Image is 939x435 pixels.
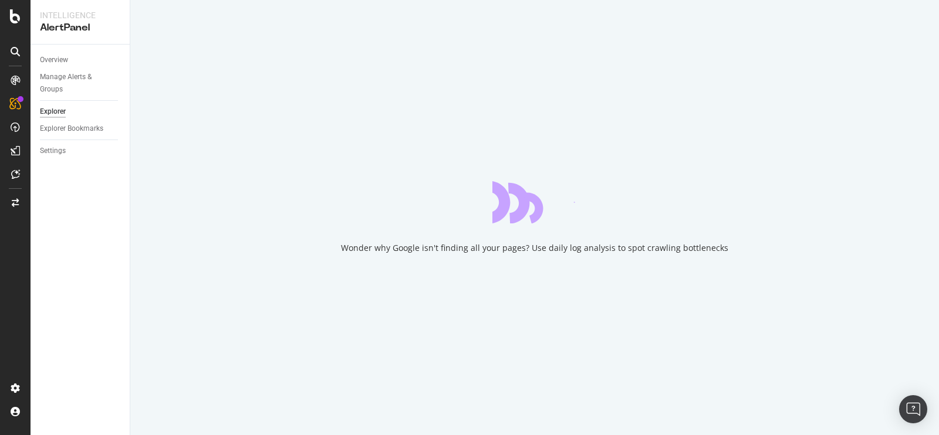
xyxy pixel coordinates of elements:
[40,71,121,96] a: Manage Alerts & Groups
[40,145,66,157] div: Settings
[40,145,121,157] a: Settings
[40,21,120,35] div: AlertPanel
[341,242,728,254] div: Wonder why Google isn't finding all your pages? Use daily log analysis to spot crawling bottlenecks
[40,106,121,118] a: Explorer
[40,123,121,135] a: Explorer Bookmarks
[899,395,927,423] div: Open Intercom Messenger
[40,123,103,135] div: Explorer Bookmarks
[40,54,121,66] a: Overview
[40,106,66,118] div: Explorer
[40,71,110,96] div: Manage Alerts & Groups
[40,9,120,21] div: Intelligence
[40,54,68,66] div: Overview
[492,181,577,223] div: animation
